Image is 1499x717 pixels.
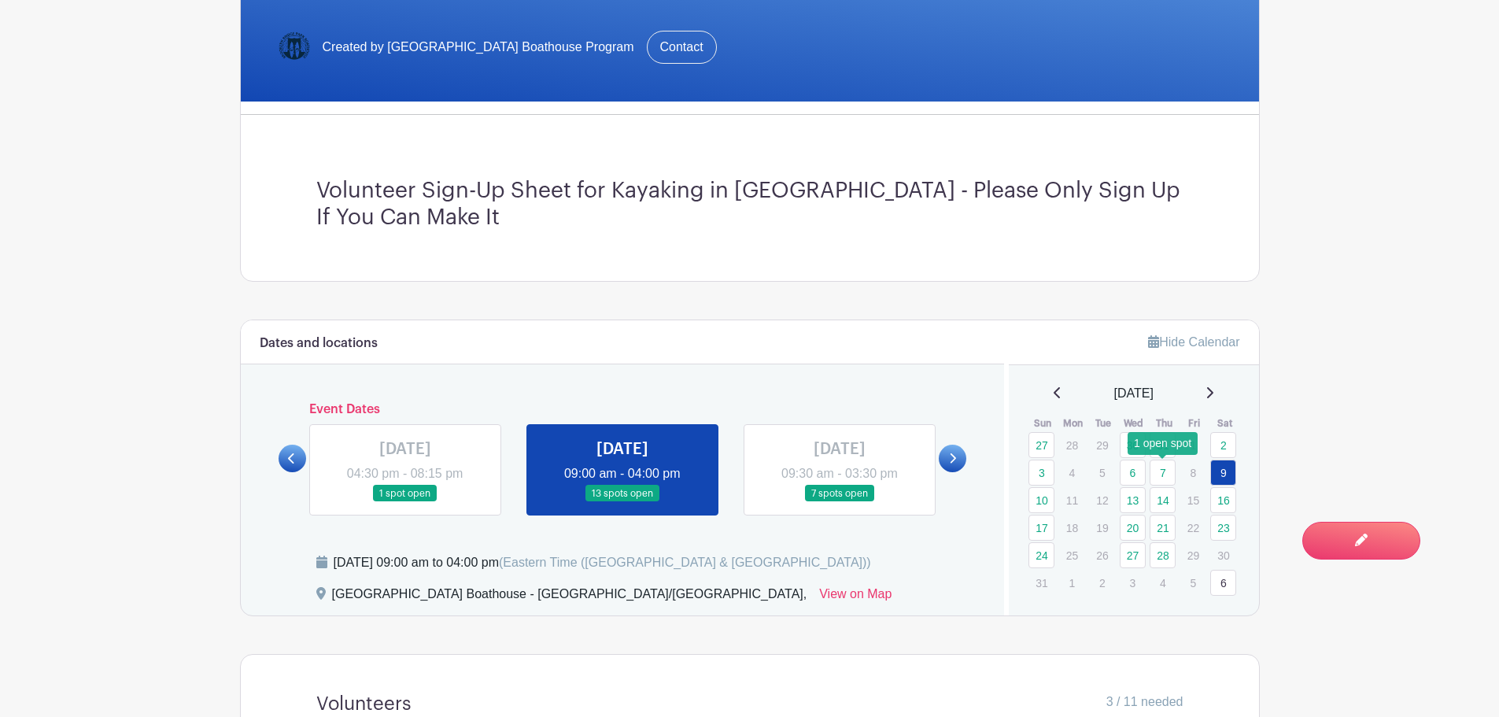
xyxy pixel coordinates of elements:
[1028,571,1054,595] p: 31
[1028,460,1054,486] a: 3
[1089,571,1115,595] p: 2
[1210,460,1236,486] a: 9
[1150,515,1176,541] a: 21
[1148,335,1239,349] a: Hide Calendar
[1128,432,1198,455] div: 1 open spot
[1180,516,1206,540] p: 22
[1150,542,1176,568] a: 28
[1059,460,1085,485] p: 4
[1059,516,1085,540] p: 18
[323,38,634,57] span: Created by [GEOGRAPHIC_DATA] Boathouse Program
[1210,570,1236,596] a: 6
[1150,487,1176,513] a: 14
[1120,515,1146,541] a: 20
[1180,571,1206,595] p: 5
[332,585,807,610] div: [GEOGRAPHIC_DATA] Boathouse - [GEOGRAPHIC_DATA]/[GEOGRAPHIC_DATA],
[1119,416,1150,431] th: Wed
[1059,433,1085,457] p: 28
[819,585,892,610] a: View on Map
[1120,460,1146,486] a: 6
[1059,488,1085,512] p: 11
[1209,416,1240,431] th: Sat
[316,178,1183,231] h3: Volunteer Sign-Up Sheet for Kayaking in [GEOGRAPHIC_DATA] - Please Only Sign Up If You Can Make It
[1089,543,1115,567] p: 26
[1149,416,1180,431] th: Thu
[1210,487,1236,513] a: 16
[1210,432,1236,458] a: 2
[1180,416,1210,431] th: Fri
[1028,542,1054,568] a: 24
[260,336,378,351] h6: Dates and locations
[279,31,310,63] img: Logo-Title.png
[1120,432,1146,458] a: 30
[316,693,412,715] h4: Volunteers
[1058,416,1089,431] th: Mon
[1120,571,1146,595] p: 3
[1088,416,1119,431] th: Tue
[1028,515,1054,541] a: 17
[1089,460,1115,485] p: 5
[1180,488,1206,512] p: 15
[1028,432,1054,458] a: 27
[1106,693,1183,711] span: 3 / 11 needed
[1180,460,1206,485] p: 8
[647,31,717,64] a: Contact
[1028,416,1058,431] th: Sun
[306,402,940,417] h6: Event Dates
[1120,542,1146,568] a: 27
[1089,433,1115,457] p: 29
[1089,488,1115,512] p: 12
[1210,543,1236,567] p: 30
[1120,487,1146,513] a: 13
[499,556,871,569] span: (Eastern Time ([GEOGRAPHIC_DATA] & [GEOGRAPHIC_DATA]))
[1150,460,1176,486] a: 7
[1114,384,1154,403] span: [DATE]
[1059,571,1085,595] p: 1
[1059,543,1085,567] p: 25
[334,553,871,572] div: [DATE] 09:00 am to 04:00 pm
[1150,571,1176,595] p: 4
[1028,487,1054,513] a: 10
[1210,515,1236,541] a: 23
[1089,516,1115,540] p: 19
[1180,543,1206,567] p: 29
